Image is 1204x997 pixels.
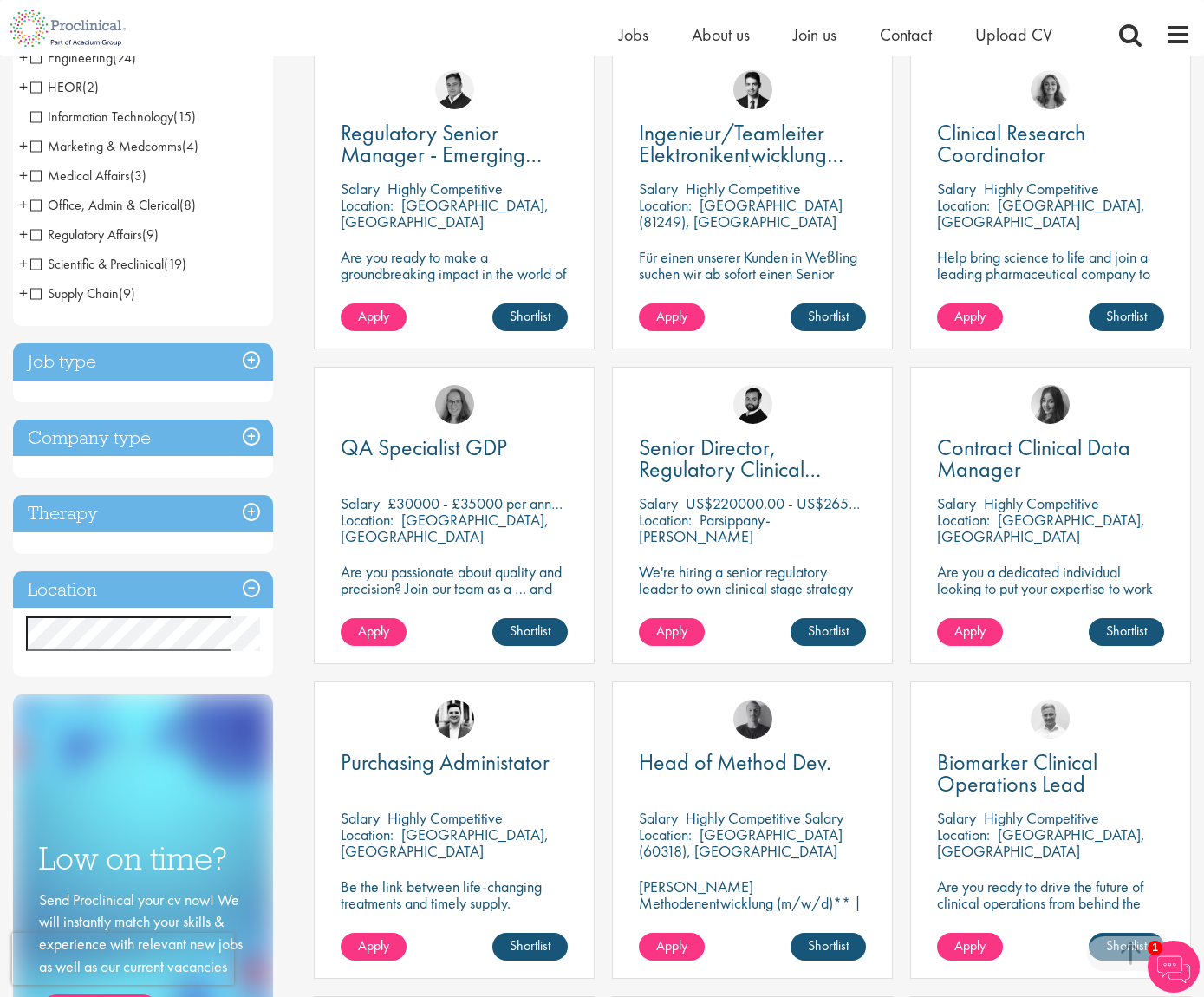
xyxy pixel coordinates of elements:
[30,49,136,67] span: Engineering
[39,842,247,876] h3: Low on time?
[686,493,1113,513] p: US$220000.00 - US$265000 per annum + Highly Competitive Salary
[733,385,772,424] img: Nick Walker
[984,493,1099,513] p: Highly Competitive
[656,622,687,640] span: Apply
[880,23,932,46] a: Contact
[341,824,394,844] span: Location:
[937,303,1003,331] a: Apply
[13,343,273,381] h3: Job type
[435,700,474,739] img: Edward Little
[30,196,196,214] span: Office, Admin & Clerical
[435,385,474,424] img: Ingrid Aymes
[1031,70,1070,109] a: Jackie Cerchio
[937,824,990,844] span: Location:
[492,618,568,646] a: Shortlist
[1031,385,1070,424] img: Heidi Hennigan
[639,195,692,215] span: Location:
[341,437,568,459] a: QA Specialist GDP
[984,808,1099,828] p: Highly Competitive
[639,118,843,191] span: Ingenieur/Teamleiter Elektronikentwicklung Aviation (m/w/d)
[341,179,380,199] span: Salary
[937,564,1164,613] p: Are you a dedicated individual looking to put your expertise to work fully flexibly in a remote p...
[619,23,648,46] a: Jobs
[341,618,407,646] a: Apply
[358,307,389,325] span: Apply
[639,510,786,579] p: Parsippany-[PERSON_NAME][GEOGRAPHIC_DATA], [GEOGRAPHIC_DATA]
[387,179,503,199] p: Highly Competitive
[639,195,843,231] p: [GEOGRAPHIC_DATA] (81249), [GEOGRAPHIC_DATA]
[30,108,173,126] span: Information Technology
[341,878,568,911] p: Be the link between life-changing treatments and timely supply.
[341,747,550,777] span: Purchasing Administator
[639,878,866,961] p: [PERSON_NAME] Methodenentwicklung (m/w/d)** | Dauerhaft | Biowissenschaften | [GEOGRAPHIC_DATA] (...
[341,195,549,231] p: [GEOGRAPHIC_DATA], [GEOGRAPHIC_DATA]
[492,933,568,961] a: Shortlist
[975,23,1052,46] a: Upload CV
[435,70,474,109] img: Peter Duvall
[341,433,507,462] span: QA Specialist GDP
[954,936,986,955] span: Apply
[639,303,705,331] a: Apply
[19,251,28,277] span: +
[937,195,1145,231] p: [GEOGRAPHIC_DATA], [GEOGRAPHIC_DATA]
[30,196,179,214] span: Office, Admin & Clerical
[30,108,196,126] span: Information Technology
[119,284,135,303] span: (9)
[179,196,196,214] span: (8)
[30,225,142,244] span: Regulatory Affairs
[341,752,568,773] a: Purchasing Administator
[937,179,976,199] span: Salary
[30,78,82,96] span: HEOR
[341,249,568,331] p: Are you ready to make a groundbreaking impact in the world of biotechnology? Join a growing compa...
[639,122,866,166] a: Ingenieur/Teamleiter Elektronikentwicklung Aviation (m/w/d)
[358,936,389,955] span: Apply
[1148,941,1200,993] img: Chatbot
[82,78,99,96] span: (2)
[19,44,28,70] span: +
[341,824,549,861] p: [GEOGRAPHIC_DATA], [GEOGRAPHIC_DATA]
[387,493,569,513] p: £30000 - £35000 per annum
[13,571,273,609] h3: Location
[639,249,866,315] p: Für einen unserer Kunden in Weßling suchen wir ab sofort einen Senior Electronics Engineer Avioni...
[954,622,986,640] span: Apply
[358,622,389,640] span: Apply
[639,747,831,777] span: Head of Method Dev.
[30,255,186,273] span: Scientific & Preclinical
[130,166,146,185] span: (3)
[791,303,866,331] a: Shortlist
[13,495,273,532] div: Therapy
[639,510,692,530] span: Location:
[692,23,750,46] a: About us
[984,179,1099,199] p: Highly Competitive
[937,752,1164,795] a: Biomarker Clinical Operations Lead
[937,433,1130,484] span: Contract Clinical Data Manager
[164,255,186,273] span: (19)
[639,437,866,480] a: Senior Director, Regulatory Clinical Strategy
[733,70,772,109] img: Thomas Wenig
[791,618,866,646] a: Shortlist
[937,122,1164,166] a: Clinical Research Coordinator
[937,747,1097,798] span: Biomarker Clinical Operations Lead
[733,700,772,739] a: Felix Zimmer
[30,166,146,185] span: Medical Affairs
[937,510,1145,546] p: [GEOGRAPHIC_DATA], [GEOGRAPHIC_DATA]
[937,195,990,215] span: Location:
[937,933,1003,961] a: Apply
[19,74,28,100] span: +
[30,78,99,96] span: HEOR
[656,307,687,325] span: Apply
[639,493,678,513] span: Salary
[19,192,28,218] span: +
[492,303,568,331] a: Shortlist
[341,510,394,530] span: Location:
[639,564,866,613] p: We're hiring a senior regulatory leader to own clinical stage strategy across multiple programs.
[793,23,836,46] span: Join us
